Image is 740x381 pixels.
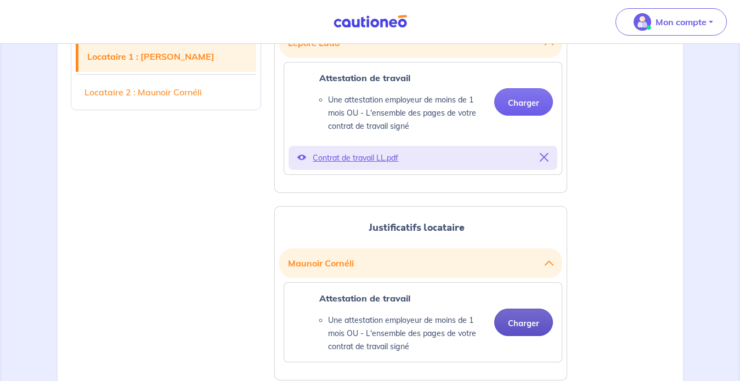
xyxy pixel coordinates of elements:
span: Contrat de travail LL.pdf [313,150,533,166]
img: Cautioneo [329,15,411,29]
button: Maunoir Cornéli [288,253,553,274]
div: categoryName: employer-certificate, userCategory: cdi [284,282,562,362]
button: Voir [297,150,306,166]
a: Locataire 1 : [PERSON_NAME] [78,41,257,72]
a: Locataire 2 : Maunoir Cornéli [76,77,257,107]
button: Charger [494,309,553,336]
strong: Attestation de travail [319,72,410,83]
strong: Attestation de travail [319,293,410,304]
img: illu_account_valid_menu.svg [634,13,651,31]
div: categoryName: employer-certificate, userCategory: cdi [284,62,562,175]
p: Mon compte [656,15,707,29]
button: illu_account_valid_menu.svgMon compte [615,8,727,36]
button: Charger [494,88,553,116]
span: Justificatifs locataire [369,220,465,235]
li: Une attestation employeur de moins de 1 mois OU - L'ensemble des pages de votre contrat de travai... [328,93,485,133]
li: Une attestation employeur de moins de 1 mois OU - L'ensemble des pages de votre contrat de travai... [328,314,485,353]
button: Supprimer [540,150,549,166]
